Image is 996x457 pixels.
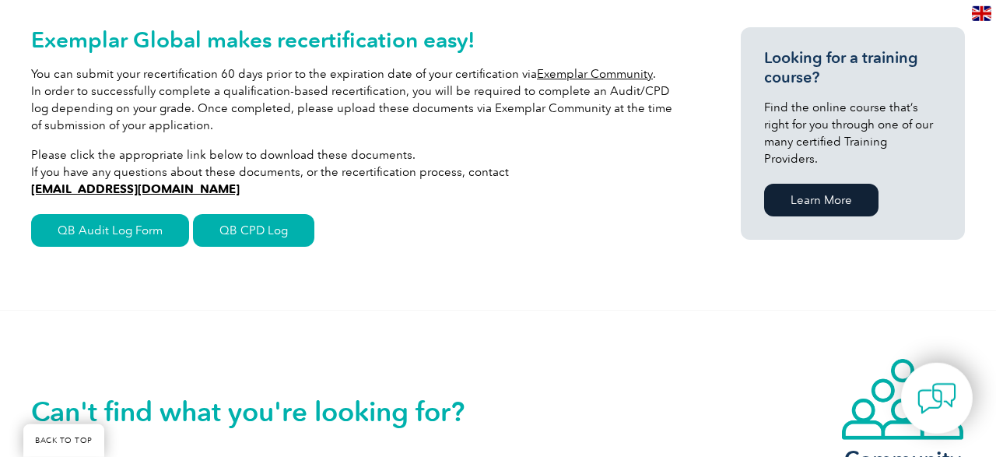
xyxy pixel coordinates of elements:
[193,214,314,247] a: QB CPD Log
[31,399,498,424] h2: Can't find what you're looking for?
[764,99,942,167] p: Find the online course that’s right for you through one of our many certified Training Providers.
[537,67,653,81] a: Exemplar Community
[840,357,965,441] img: icon-community.webp
[972,6,991,21] img: en
[764,184,879,216] a: Learn More
[31,214,189,247] a: QB Audit Log Form
[31,182,240,196] a: [EMAIL_ADDRESS][DOMAIN_NAME]
[31,27,685,52] h2: Exemplar Global makes recertification easy!
[23,424,104,457] a: BACK TO TOP
[31,146,685,198] p: Please click the appropriate link below to download these documents. If you have any questions ab...
[917,379,956,418] img: contact-chat.png
[31,65,685,134] p: You can submit your recertification 60 days prior to the expiration date of your certification vi...
[764,48,942,87] h3: Looking for a training course?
